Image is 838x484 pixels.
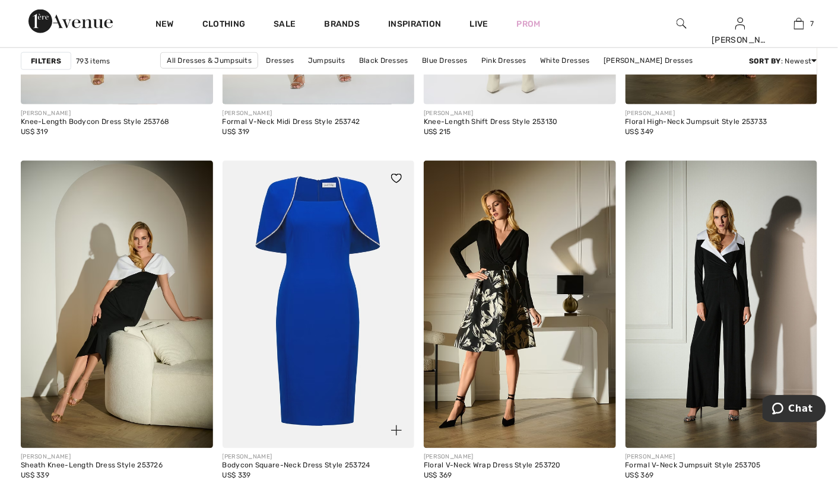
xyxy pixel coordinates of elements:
[534,53,596,68] a: White Dresses
[21,128,48,136] span: US$ 319
[160,52,258,69] a: All Dresses & Jumpsuits
[424,161,616,448] img: Floral V-Neck Wrap Dress Style 253720. Black/Off White
[223,109,360,118] div: [PERSON_NAME]
[202,19,245,31] a: Clothing
[626,453,761,462] div: [PERSON_NAME]
[424,453,561,462] div: [PERSON_NAME]
[626,472,654,480] span: US$ 369
[223,161,415,448] a: Bodycon Square-Neck Dress Style 253724. Royal Sapphire 163
[21,118,169,126] div: Knee-Length Bodycon Dress Style 253768
[21,453,163,462] div: [PERSON_NAME]
[810,18,814,29] span: 7
[391,174,402,183] img: heart_black_full.svg
[223,453,370,462] div: [PERSON_NAME]
[274,19,296,31] a: Sale
[626,462,761,470] div: Formal V-Neck Jumpsuit Style 253705
[391,425,402,436] img: plus_v2.svg
[21,161,213,448] img: Sheath Knee-Length Dress Style 253726. Black/Vanilla
[155,19,174,31] a: New
[424,472,452,480] span: US$ 369
[749,56,817,66] div: : Newest
[763,395,826,425] iframe: Opens a widget where you can chat to one of our agents
[424,109,558,118] div: [PERSON_NAME]
[223,128,250,136] span: US$ 319
[626,161,818,448] img: Formal V-Neck Jumpsuit Style 253705. Black/Vanilla
[223,462,370,470] div: Bodycon Square-Neck Dress Style 253724
[770,17,828,31] a: 7
[735,18,745,29] a: Sign In
[325,19,360,31] a: Brands
[353,53,414,68] a: Black Dresses
[223,472,251,480] span: US$ 339
[223,118,360,126] div: Formal V-Neck Midi Dress Style 253742
[712,34,769,46] div: [PERSON_NAME]
[475,53,532,68] a: Pink Dresses
[626,128,654,136] span: US$ 349
[416,53,474,68] a: Blue Dresses
[261,53,300,68] a: Dresses
[28,9,113,33] img: 1ère Avenue
[31,56,61,66] strong: Filters
[21,109,169,118] div: [PERSON_NAME]
[21,462,163,470] div: Sheath Knee-Length Dress Style 253726
[424,128,451,136] span: US$ 215
[794,17,804,31] img: My Bag
[749,57,781,65] strong: Sort By
[470,18,488,30] a: Live
[598,53,699,68] a: [PERSON_NAME] Dresses
[388,19,441,31] span: Inspiration
[517,18,541,30] a: Prom
[735,17,745,31] img: My Info
[76,56,110,66] span: 793 items
[424,462,561,470] div: Floral V-Neck Wrap Dress Style 253720
[677,17,687,31] img: search the website
[626,118,767,126] div: Floral High-Neck Jumpsuit Style 253733
[379,69,480,84] a: [PERSON_NAME] Dresses
[21,472,49,480] span: US$ 339
[626,109,767,118] div: [PERSON_NAME]
[424,118,558,126] div: Knee-Length Shift Dress Style 253130
[302,53,351,68] a: Jumpsuits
